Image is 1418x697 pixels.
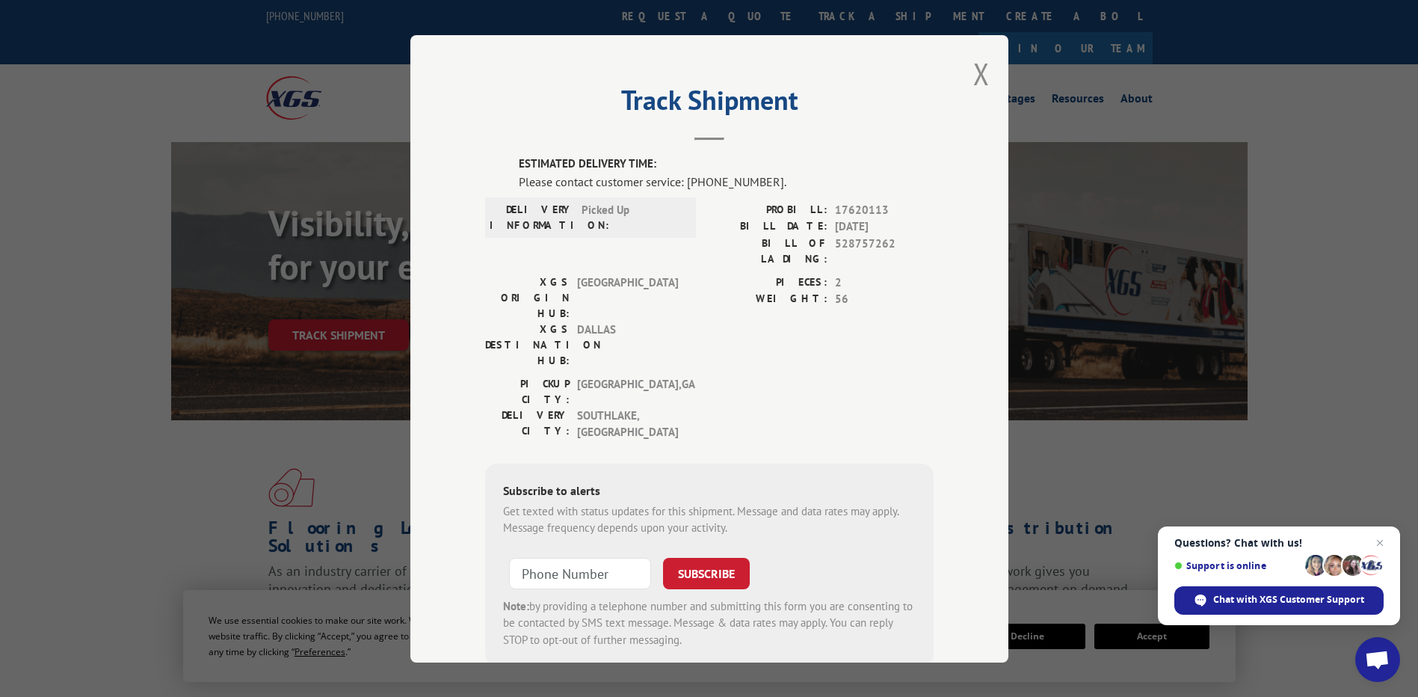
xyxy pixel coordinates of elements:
span: 56 [835,291,934,308]
label: BILL OF LADING: [709,235,827,266]
label: XGS DESTINATION HUB: [485,321,570,368]
div: Chat with XGS Customer Support [1174,586,1384,615]
label: WEIGHT: [709,291,827,308]
h2: Track Shipment [485,90,934,118]
label: PIECES: [709,274,827,291]
span: Picked Up [582,201,682,233]
span: Chat with XGS Customer Support [1213,593,1364,607]
input: Phone Number [509,557,651,589]
span: Questions? Chat with us! [1174,537,1384,549]
span: Close chat [1371,534,1389,552]
span: SOUTHLAKE , [GEOGRAPHIC_DATA] [577,407,678,440]
label: ESTIMATED DELIVERY TIME: [519,156,934,173]
span: [GEOGRAPHIC_DATA] [577,274,678,321]
label: DELIVERY CITY: [485,407,570,440]
div: by providing a telephone number and submitting this form you are consenting to be contacted by SM... [503,598,916,648]
span: 2 [835,274,934,291]
div: Open chat [1355,637,1400,682]
span: [GEOGRAPHIC_DATA] , GA [577,375,678,407]
label: DELIVERY INFORMATION: [490,201,574,233]
span: 528757262 [835,235,934,266]
strong: Note: [503,598,529,612]
button: SUBSCRIBE [663,557,750,589]
label: PROBILL: [709,201,827,218]
div: Get texted with status updates for this shipment. Message and data rates may apply. Message frequ... [503,503,916,536]
span: Support is online [1174,560,1300,571]
span: 17620113 [835,201,934,218]
span: DALLAS [577,321,678,368]
span: [DATE] [835,218,934,236]
div: Subscribe to alerts [503,481,916,503]
div: Please contact customer service: [PHONE_NUMBER]. [519,172,934,190]
label: BILL DATE: [709,218,827,236]
label: XGS ORIGIN HUB: [485,274,570,321]
label: PICKUP CITY: [485,375,570,407]
button: Close modal [973,54,990,93]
